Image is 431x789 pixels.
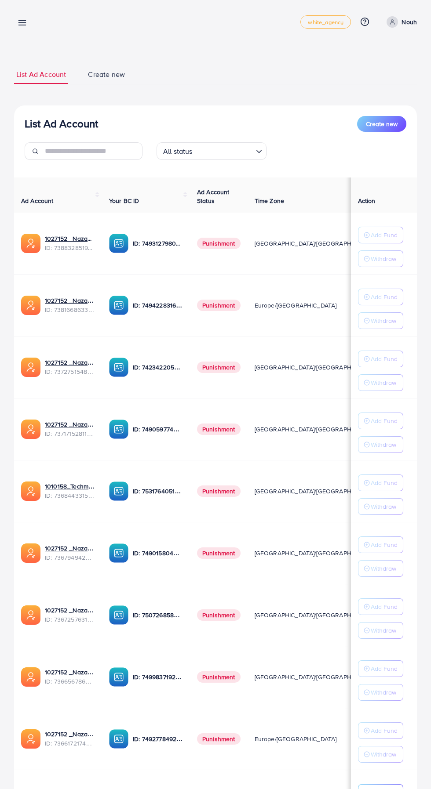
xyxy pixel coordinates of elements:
[358,227,403,243] button: Add Fund
[358,560,403,577] button: Withdraw
[133,486,183,496] p: ID: 7531764051207716871
[45,606,95,624] div: <span class='underline'>1027152 _Nazaagency_016</span></br>7367257631523782657
[45,234,95,243] a: 1027152 _Nazaagency_019
[45,553,95,562] span: ID: 7367949428067450896
[45,482,95,491] a: 1010158_Techmanistan pk acc_1715599413927
[45,544,95,562] div: <span class='underline'>1027152 _Nazaagency_003</span></br>7367949428067450896
[371,292,398,302] p: Add Fund
[371,563,396,574] p: Withdraw
[109,605,128,625] img: ic-ba-acc.ded83a64.svg
[21,296,40,315] img: ic-ads-acc.e4c84228.svg
[21,196,54,205] span: Ad Account
[358,436,403,453] button: Withdraw
[358,374,403,391] button: Withdraw
[109,729,128,749] img: ic-ba-acc.ded83a64.svg
[21,481,40,501] img: ic-ads-acc.e4c84228.svg
[358,250,403,267] button: Withdraw
[255,549,377,557] span: [GEOGRAPHIC_DATA]/[GEOGRAPHIC_DATA]
[45,429,95,438] span: ID: 7371715281112170513
[366,119,398,128] span: Create new
[197,238,241,249] span: Punishment
[371,501,396,512] p: Withdraw
[195,143,252,158] input: Search for option
[45,544,95,553] a: 1027152 _Nazaagency_003
[371,625,396,636] p: Withdraw
[255,239,377,248] span: [GEOGRAPHIC_DATA]/[GEOGRAPHIC_DATA]
[109,296,128,315] img: ic-ba-acc.ded83a64.svg
[197,188,230,205] span: Ad Account Status
[45,615,95,624] span: ID: 7367257631523782657
[197,300,241,311] span: Punishment
[255,673,377,681] span: [GEOGRAPHIC_DATA]/[GEOGRAPHIC_DATA]
[21,605,40,625] img: ic-ads-acc.e4c84228.svg
[255,196,284,205] span: Time Zone
[45,491,95,500] span: ID: 7368443315504726017
[21,358,40,377] img: ic-ads-acc.e4c84228.svg
[371,439,396,450] p: Withdraw
[21,234,40,253] img: ic-ads-acc.e4c84228.svg
[45,482,95,500] div: <span class='underline'>1010158_Techmanistan pk acc_1715599413927</span></br>7368443315504726017
[16,69,66,80] span: List Ad Account
[358,684,403,701] button: Withdraw
[358,622,403,639] button: Withdraw
[358,598,403,615] button: Add Fund
[371,230,398,240] p: Add Fund
[255,735,337,743] span: Europe/[GEOGRAPHIC_DATA]
[45,739,95,748] span: ID: 7366172174454882305
[133,238,183,249] p: ID: 7493127980932333584
[109,543,128,563] img: ic-ba-acc.ded83a64.svg
[133,672,183,682] p: ID: 7499837192777400321
[45,305,95,314] span: ID: 7381668633665093648
[45,296,95,314] div: <span class='underline'>1027152 _Nazaagency_023</span></br>7381668633665093648
[197,671,241,683] span: Punishment
[371,601,398,612] p: Add Fund
[371,749,396,760] p: Withdraw
[371,725,398,736] p: Add Fund
[21,729,40,749] img: ic-ads-acc.e4c84228.svg
[109,358,128,377] img: ic-ba-acc.ded83a64.svg
[371,354,398,364] p: Add Fund
[25,117,98,130] h3: List Ad Account
[45,358,95,376] div: <span class='underline'>1027152 _Nazaagency_007</span></br>7372751548805726224
[21,667,40,687] img: ic-ads-acc.e4c84228.svg
[133,734,183,744] p: ID: 7492778492849930241
[45,367,95,376] span: ID: 7372751548805726224
[21,543,40,563] img: ic-ads-acc.e4c84228.svg
[45,668,95,677] a: 1027152 _Nazaagency_0051
[383,16,417,28] a: Nouh
[21,420,40,439] img: ic-ads-acc.e4c84228.svg
[133,424,183,434] p: ID: 7490597749134508040
[109,667,128,687] img: ic-ba-acc.ded83a64.svg
[133,548,183,558] p: ID: 7490158040596217873
[357,116,406,132] button: Create new
[371,377,396,388] p: Withdraw
[358,351,403,367] button: Add Fund
[109,420,128,439] img: ic-ba-acc.ded83a64.svg
[197,485,241,497] span: Punishment
[133,610,183,620] p: ID: 7507268580682137618
[109,196,139,205] span: Your BC ID
[45,243,95,252] span: ID: 7388328519014645761
[371,416,398,426] p: Add Fund
[45,668,95,686] div: <span class='underline'>1027152 _Nazaagency_0051</span></br>7366567860828749825
[358,722,403,739] button: Add Fund
[371,663,398,674] p: Add Fund
[109,481,128,501] img: ic-ba-acc.ded83a64.svg
[161,145,194,158] span: All status
[45,358,95,367] a: 1027152 _Nazaagency_007
[358,498,403,515] button: Withdraw
[133,362,183,373] p: ID: 7423422053648285697
[157,142,267,160] div: Search for option
[197,609,241,621] span: Punishment
[371,315,396,326] p: Withdraw
[197,733,241,745] span: Punishment
[197,423,241,435] span: Punishment
[371,253,396,264] p: Withdraw
[358,474,403,491] button: Add Fund
[371,687,396,698] p: Withdraw
[88,69,125,80] span: Create new
[197,547,241,559] span: Punishment
[255,487,377,496] span: [GEOGRAPHIC_DATA]/[GEOGRAPHIC_DATA]
[45,420,95,429] a: 1027152 _Nazaagency_04
[300,15,351,29] a: white_agency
